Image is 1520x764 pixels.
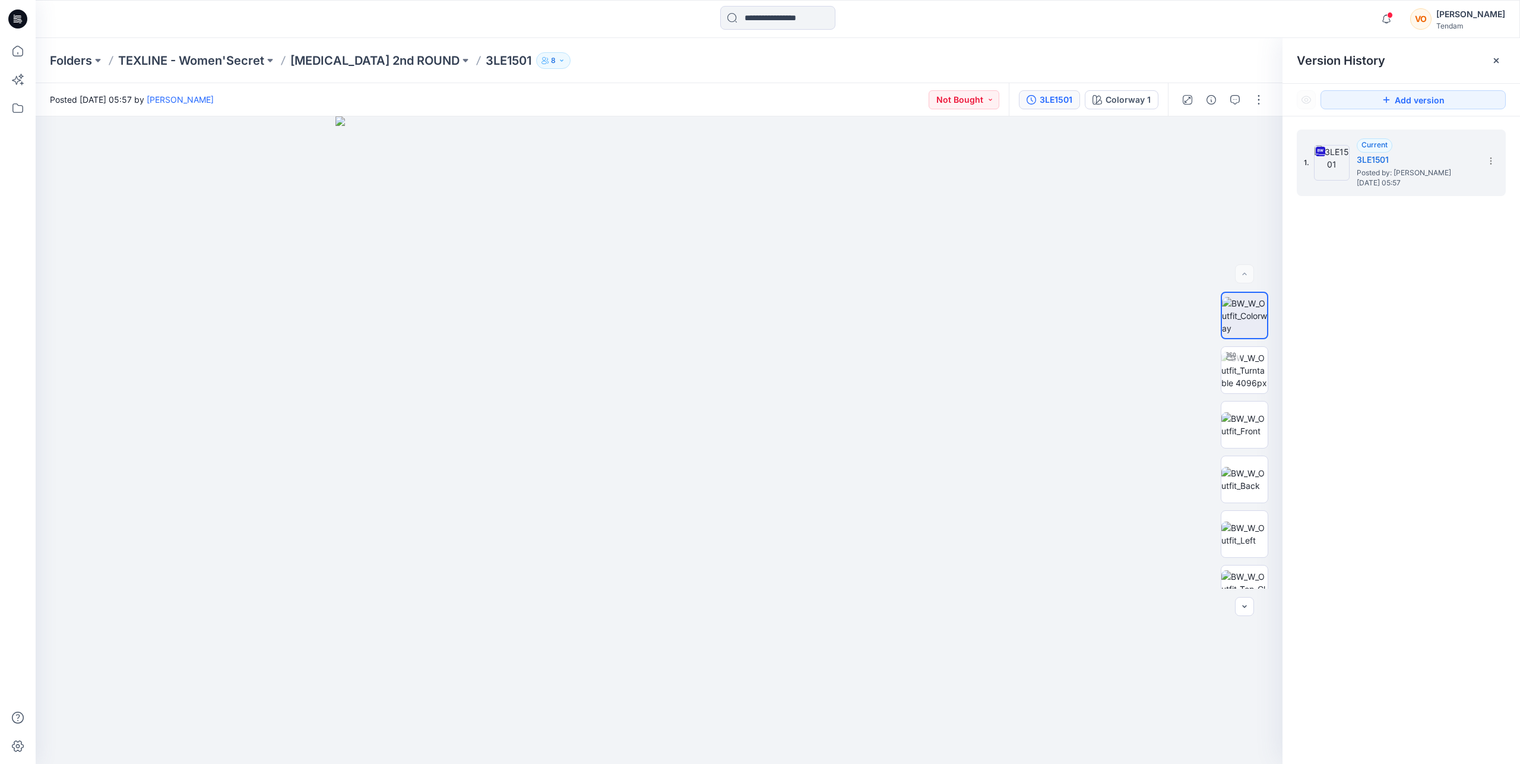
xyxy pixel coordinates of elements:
img: BW_W_Outfit_Colorway [1222,297,1267,334]
a: [MEDICAL_DATA] 2nd ROUND [290,52,460,69]
div: [PERSON_NAME] [1436,7,1505,21]
p: 3LE1501 [486,52,531,69]
h5: 3LE1501 [1357,153,1475,167]
img: eyJhbGciOiJIUzI1NiIsImtpZCI6IjAiLCJzbHQiOiJzZXMiLCJ0eXAiOiJKV1QifQ.eyJkYXRhIjp7InR5cGUiOiJzdG9yYW... [335,116,983,764]
p: 8 [551,54,556,67]
button: 8 [536,52,571,69]
div: VO [1410,8,1432,30]
button: Colorway 1 [1085,90,1158,109]
img: BW_W_Outfit_Top_CloseUp [1221,570,1268,608]
button: Show Hidden Versions [1297,90,1316,109]
button: 3LE1501 [1019,90,1080,109]
img: BW_W_Outfit_Turntable 4096px [1221,352,1268,389]
span: Posted by: Vivian Ong [1357,167,1475,179]
div: Colorway 1 [1106,93,1151,106]
a: [PERSON_NAME] [147,94,214,105]
span: Posted [DATE] 05:57 by [50,93,214,106]
img: 3LE1501 [1314,145,1350,181]
a: TEXLINE - Women'Secret [118,52,264,69]
div: Tendam [1436,21,1505,30]
img: BW_W_Outfit_Front [1221,412,1268,437]
span: Version History [1297,53,1385,68]
a: Folders [50,52,92,69]
button: Close [1491,56,1501,65]
img: BW_W_Outfit_Back [1221,467,1268,492]
span: Current [1361,140,1388,149]
span: [DATE] 05:57 [1357,179,1475,187]
img: BW_W_Outfit_Left [1221,522,1268,547]
div: 3LE1501 [1040,93,1072,106]
span: 1. [1304,157,1309,168]
button: Add version [1320,90,1506,109]
button: Details [1202,90,1221,109]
